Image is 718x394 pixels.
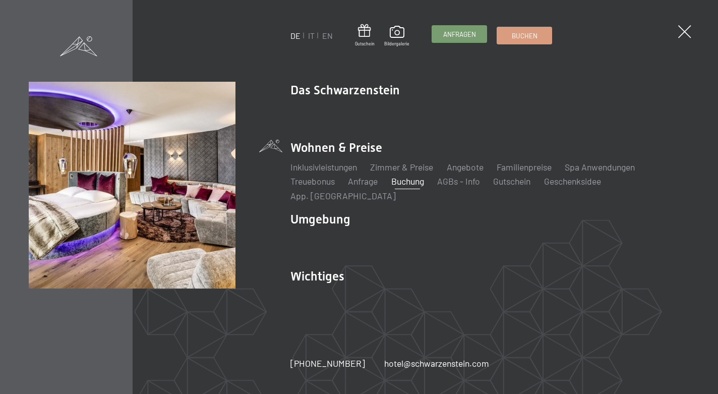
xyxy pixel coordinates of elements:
a: Geschenksidee [544,176,601,187]
a: Treuebonus [290,176,335,187]
a: Inklusivleistungen [290,161,357,173]
a: Zimmer & Preise [370,161,433,173]
a: EN [322,31,333,40]
a: Bildergalerie [384,26,409,47]
span: Bildergalerie [384,41,409,47]
a: AGBs - Info [437,176,480,187]
a: IT [308,31,315,40]
span: Gutschein [355,41,375,47]
a: Anfrage [348,176,378,187]
a: App. [GEOGRAPHIC_DATA] [290,190,396,201]
a: hotel@schwarzenstein.com [384,357,489,370]
span: Buchen [512,31,537,40]
a: [PHONE_NUMBER] [290,357,365,370]
span: [PHONE_NUMBER] [290,358,365,369]
a: Spa Anwendungen [565,161,635,173]
span: Anfragen [443,30,476,39]
a: Angebote [447,161,484,173]
a: DE [290,31,301,40]
a: Familienpreise [497,161,552,173]
a: Gutschein [493,176,530,187]
a: Buchung [391,176,424,187]
a: Anfragen [432,26,487,42]
a: Buchen [497,27,552,44]
a: Gutschein [355,24,375,47]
